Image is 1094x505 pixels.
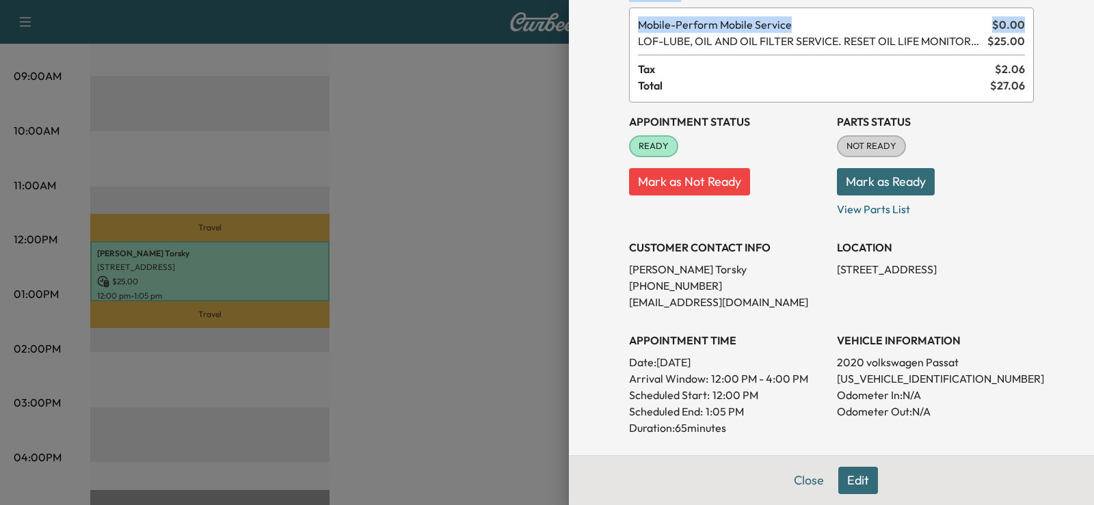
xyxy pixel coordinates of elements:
button: Edit [838,467,878,494]
p: Date: [DATE] [629,354,826,370]
p: [PERSON_NAME] Torsky [629,261,826,277]
button: Mark as Ready [837,168,935,195]
span: Tax [638,61,995,77]
h3: Parts Status [837,113,1034,130]
p: 2020 volkswagen Passat [837,354,1034,370]
span: 12:00 PM - 4:00 PM [711,370,808,387]
h3: VEHICLE INFORMATION [837,332,1034,349]
h3: CUSTOMER CONTACT INFO [629,239,826,256]
span: $ 2.06 [995,61,1025,77]
p: Odometer In: N/A [837,387,1034,403]
span: NOT READY [838,139,905,153]
button: Close [785,467,833,494]
span: $ 27.06 [990,77,1025,94]
p: Odometer Out: N/A [837,403,1034,420]
p: [PHONE_NUMBER] [629,277,826,294]
p: 12:00 PM [712,387,758,403]
span: READY [630,139,677,153]
span: $ 0.00 [992,16,1025,33]
p: [US_VEHICLE_IDENTIFICATION_NUMBER] [837,370,1034,387]
span: LUBE, OIL AND OIL FILTER SERVICE. RESET OIL LIFE MONITOR. HAZARDOUS WASTE FEE WILL BE APPLIED. [638,33,982,49]
h3: LOCATION [837,239,1034,256]
span: Perform Mobile Service [638,16,987,33]
h3: Appointment Status [629,113,826,130]
p: Arrival Window: [629,370,826,387]
h3: APPOINTMENT TIME [629,332,826,349]
p: Duration: 65 minutes [629,420,826,436]
p: Scheduled Start: [629,387,710,403]
p: [EMAIL_ADDRESS][DOMAIN_NAME] [629,294,826,310]
p: Scheduled End: [629,403,703,420]
p: [STREET_ADDRESS] [837,261,1034,277]
span: Total [638,77,990,94]
p: 1:05 PM [706,403,744,420]
p: View Parts List [837,195,1034,217]
span: $ 25.00 [987,33,1025,49]
button: Mark as Not Ready [629,168,750,195]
